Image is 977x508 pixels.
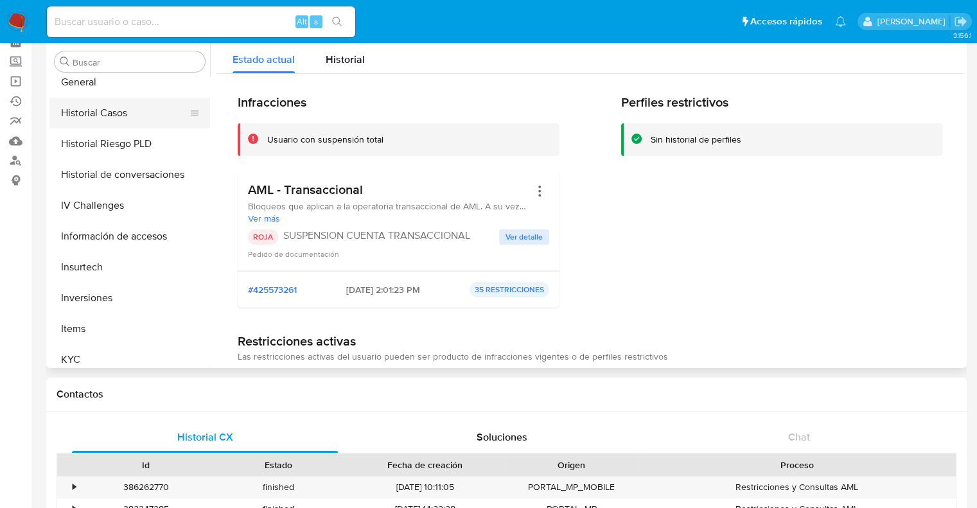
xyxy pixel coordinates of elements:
[73,57,200,68] input: Buscar
[49,98,200,128] button: Historial Casos
[60,57,70,67] button: Buscar
[877,15,949,28] p: ext_noevirar@mercadolibre.com
[314,15,318,28] span: s
[788,430,810,444] span: Chat
[954,15,967,28] a: Salir
[47,13,355,30] input: Buscar usuario o caso...
[221,459,335,471] div: Estado
[638,477,956,498] div: Restricciones y Consultas AML
[212,477,344,498] div: finished
[80,477,212,498] div: 386262770
[477,430,527,444] span: Soluciones
[344,477,506,498] div: [DATE] 10:11:05
[49,190,210,221] button: IV Challenges
[324,13,350,31] button: search-icon
[515,459,629,471] div: Origen
[647,459,947,471] div: Proceso
[49,159,210,190] button: Historial de conversaciones
[49,344,210,375] button: KYC
[73,481,76,493] div: •
[835,16,846,27] a: Notificaciones
[57,388,956,401] h1: Contactos
[953,30,971,40] span: 3.156.1
[49,128,210,159] button: Historial Riesgo PLD
[89,459,203,471] div: Id
[177,430,233,444] span: Historial CX
[49,221,210,252] button: Información de accesos
[297,15,307,28] span: Alt
[49,67,210,98] button: General
[49,283,210,313] button: Inversiones
[353,459,497,471] div: Fecha de creación
[49,313,210,344] button: Items
[750,15,822,28] span: Accesos rápidos
[49,252,210,283] button: Insurtech
[506,477,638,498] div: PORTAL_MP_MOBILE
